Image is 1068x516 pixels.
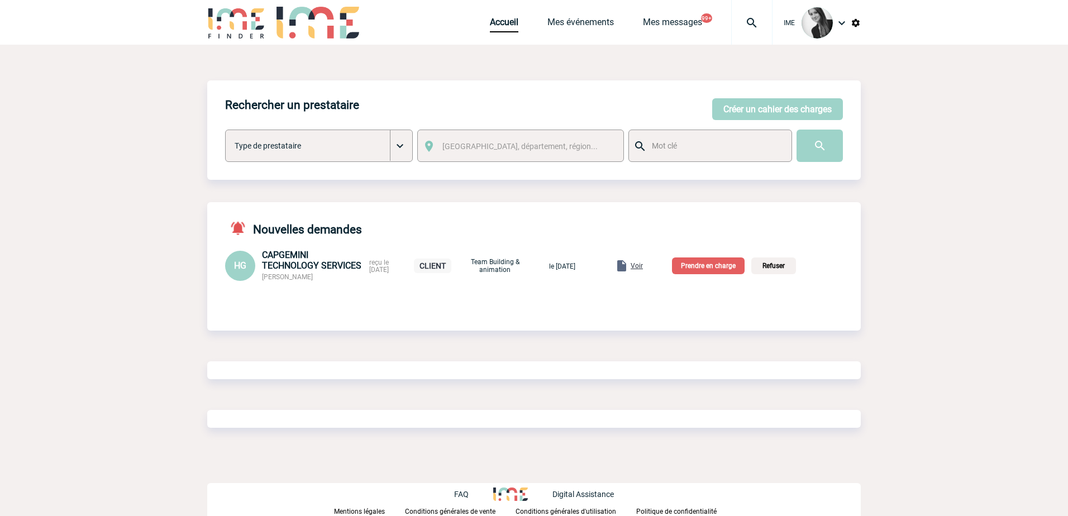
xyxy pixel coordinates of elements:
[636,508,717,515] p: Politique de confidentialité
[262,250,361,271] span: CAPGEMINI TECHNOLOGY SERVICES
[334,505,405,516] a: Mentions légales
[631,262,643,270] span: Voir
[516,505,636,516] a: Conditions générales d'utilisation
[225,220,362,236] h4: Nouvelles demandes
[516,508,616,515] p: Conditions générales d'utilisation
[234,260,246,271] span: HG
[405,508,495,515] p: Conditions générales de vente
[643,17,702,32] a: Mes messages
[442,142,598,151] span: [GEOGRAPHIC_DATA], département, région...
[636,505,735,516] a: Politique de confidentialité
[797,130,843,162] input: Submit
[230,220,253,236] img: notifications-active-24-px-r.png
[802,7,833,39] img: 101050-0.jpg
[649,138,781,153] input: Mot clé
[701,13,712,23] button: 99+
[262,273,313,281] span: [PERSON_NAME]
[414,259,451,273] p: CLIENT
[493,488,528,501] img: http://www.idealmeetingsevents.fr/
[334,508,385,515] p: Mentions légales
[369,259,389,274] span: reçu le [DATE]
[225,98,359,112] h4: Rechercher un prestataire
[552,490,614,499] p: Digital Assistance
[405,505,516,516] a: Conditions générales de vente
[490,17,518,32] a: Accueil
[454,488,493,499] a: FAQ
[784,19,795,27] span: IME
[751,257,796,274] p: Refuser
[207,7,265,39] img: IME-Finder
[454,490,469,499] p: FAQ
[588,260,645,270] a: Voir
[547,17,614,32] a: Mes événements
[467,258,523,274] p: Team Building & animation
[549,262,575,270] span: le [DATE]
[615,259,628,273] img: folder.png
[672,257,745,274] p: Prendre en charge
